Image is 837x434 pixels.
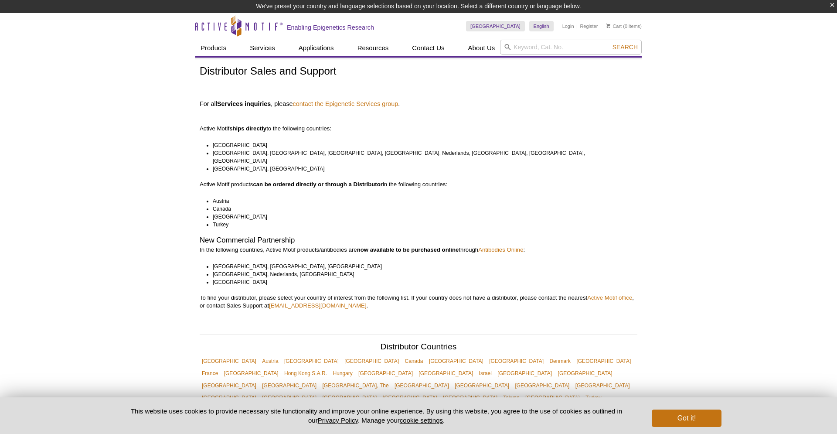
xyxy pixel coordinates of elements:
a: [GEOGRAPHIC_DATA] [523,392,582,404]
input: Keyword, Cat. No. [500,40,642,55]
p: This website uses cookies to provide necessary site functionality and improve your online experie... [116,407,637,425]
a: [GEOGRAPHIC_DATA], The [320,379,391,392]
a: [GEOGRAPHIC_DATA] [222,367,281,379]
li: [GEOGRAPHIC_DATA], [GEOGRAPHIC_DATA], [GEOGRAPHIC_DATA], [GEOGRAPHIC_DATA], Nederlands, [GEOGRAPH... [213,149,629,165]
a: contact the Epigenetic Services group [293,100,398,108]
a: [GEOGRAPHIC_DATA] [441,392,500,404]
a: Contact Us [407,40,449,56]
li: [GEOGRAPHIC_DATA], [GEOGRAPHIC_DATA], [GEOGRAPHIC_DATA] [213,263,629,270]
li: [GEOGRAPHIC_DATA], [GEOGRAPHIC_DATA] [213,165,629,173]
a: Antibodies Online [478,246,523,253]
h4: For all , please . [200,100,637,108]
a: [GEOGRAPHIC_DATA] [574,355,633,367]
a: [EMAIL_ADDRESS][DOMAIN_NAME] [269,302,367,309]
a: [GEOGRAPHIC_DATA] [453,379,511,392]
a: Israel [477,367,494,379]
a: English [529,21,554,31]
a: [GEOGRAPHIC_DATA] [392,379,451,392]
a: [GEOGRAPHIC_DATA] [200,379,259,392]
strong: can be ordered directly or through a Distributor [253,181,383,188]
a: [GEOGRAPHIC_DATA] [381,392,439,404]
a: [GEOGRAPHIC_DATA] [342,355,401,367]
a: [GEOGRAPHIC_DATA] [495,367,554,379]
a: Applications [293,40,339,56]
a: Services [245,40,280,56]
a: Cart [606,23,622,29]
li: [GEOGRAPHIC_DATA], Nederlands, [GEOGRAPHIC_DATA] [213,270,629,278]
a: Austria [260,355,280,367]
a: Turkey [583,392,603,404]
span: Search [612,44,638,51]
p: In the following countries, Active Motif products/antibodies are through : [200,246,637,254]
a: Taiwan [501,392,521,404]
a: [GEOGRAPHIC_DATA] [556,367,615,379]
a: [GEOGRAPHIC_DATA] [200,355,259,367]
a: Active Motif office [587,294,632,301]
strong: Services inquiries [217,100,271,107]
p: Active Motif products in the following countries: [200,181,637,188]
a: Register [580,23,598,29]
h1: Distributor Sales and Support [200,65,637,78]
a: [GEOGRAPHIC_DATA] [260,392,319,404]
button: Got it! [652,410,721,427]
a: Denmark [547,355,573,367]
a: [GEOGRAPHIC_DATA] [513,379,572,392]
li: Turkey [213,221,629,229]
a: [GEOGRAPHIC_DATA] [416,367,475,379]
p: To find your distributor, please select your country of interest from the following list. If your... [200,294,637,310]
li: (0 items) [606,21,642,31]
a: [GEOGRAPHIC_DATA] [282,355,341,367]
li: Austria [213,197,629,205]
a: [GEOGRAPHIC_DATA] [320,392,379,404]
a: Privacy Policy [318,417,358,424]
h2: Distributor Countries [200,343,637,353]
li: [GEOGRAPHIC_DATA] [213,278,629,286]
a: Canada [403,355,425,367]
a: Hong Kong S.A.R. [282,367,329,379]
strong: now available to be purchased online [357,246,459,253]
li: Canada [213,205,629,213]
strong: ships directly [229,125,266,132]
li: | [576,21,578,31]
h2: New Commercial Partnership [200,236,637,244]
a: [GEOGRAPHIC_DATA] [427,355,486,367]
button: Search [610,43,640,51]
a: [GEOGRAPHIC_DATA] [487,355,546,367]
a: France [200,367,220,379]
a: [GEOGRAPHIC_DATA] [573,379,632,392]
p: Active Motif to the following countries: [200,109,637,133]
a: About Us [463,40,500,56]
a: Products [195,40,231,56]
a: Hungary [330,367,354,379]
a: [GEOGRAPHIC_DATA] [260,379,319,392]
a: Login [562,23,574,29]
li: [GEOGRAPHIC_DATA] [213,141,629,149]
img: Your Cart [606,24,610,28]
button: cookie settings [400,417,443,424]
a: Resources [352,40,394,56]
li: [GEOGRAPHIC_DATA] [213,213,629,221]
a: [GEOGRAPHIC_DATA] [200,392,259,404]
a: [GEOGRAPHIC_DATA] [356,367,415,379]
h2: Enabling Epigenetics Research [287,24,374,31]
a: [GEOGRAPHIC_DATA] [466,21,525,31]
